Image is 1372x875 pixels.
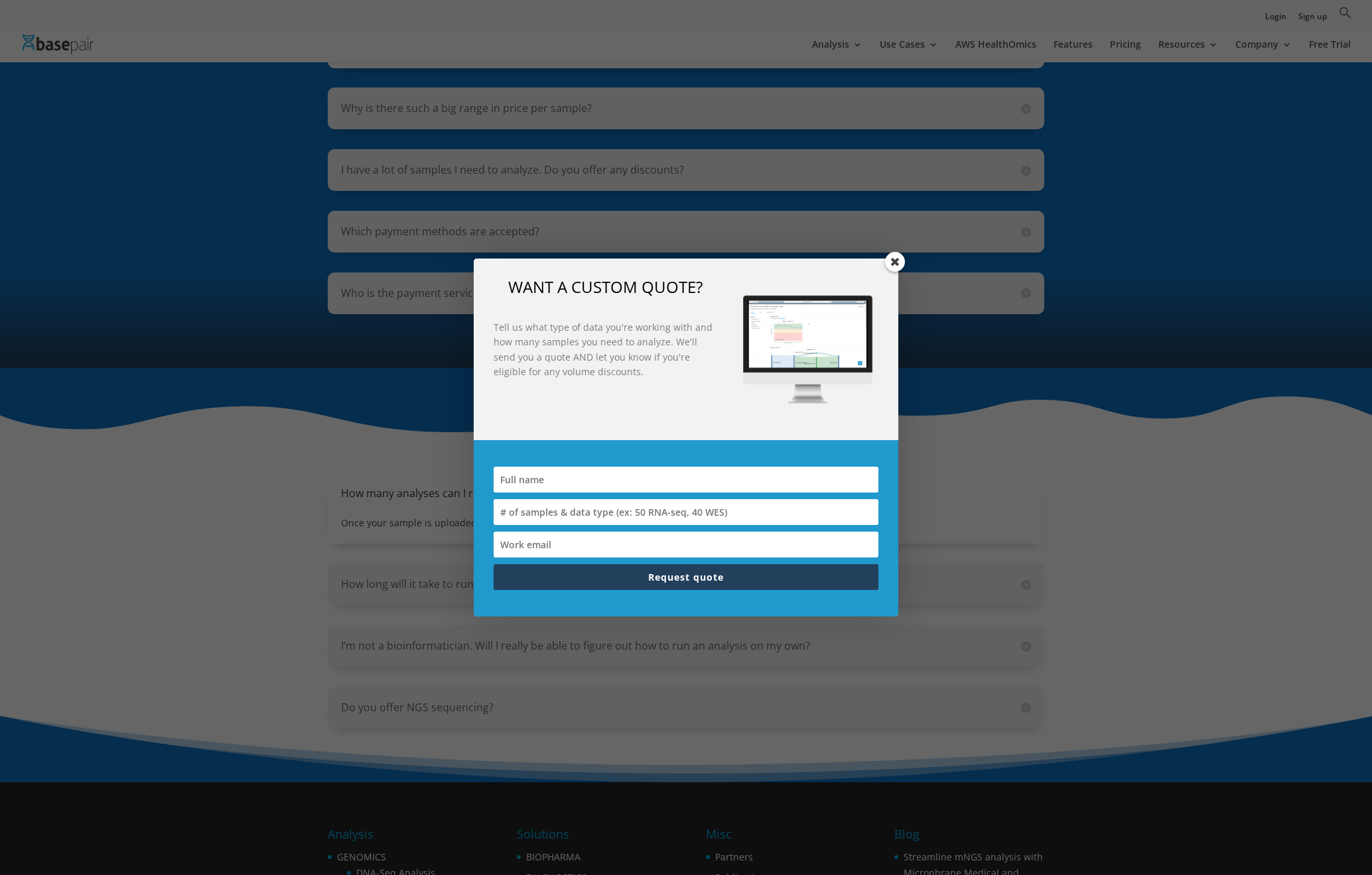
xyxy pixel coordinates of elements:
[648,571,724,583] span: Request quote
[494,499,878,525] input: # of samples & data type (ex: 50 RNA-seq, 40 WES)
[508,276,703,298] span: WANT A CUSTOM QUOTE?
[494,321,713,378] strong: Tell us what type of data you're working with and how many samples you need to analyze. We'll sen...
[494,467,878,493] input: Full name
[494,532,878,557] input: Work email
[494,564,878,590] button: Request quote
[1099,585,1364,817] iframe: Drift Widget Chat Window
[1306,809,1356,859] iframe: Drift Widget Chat Controller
